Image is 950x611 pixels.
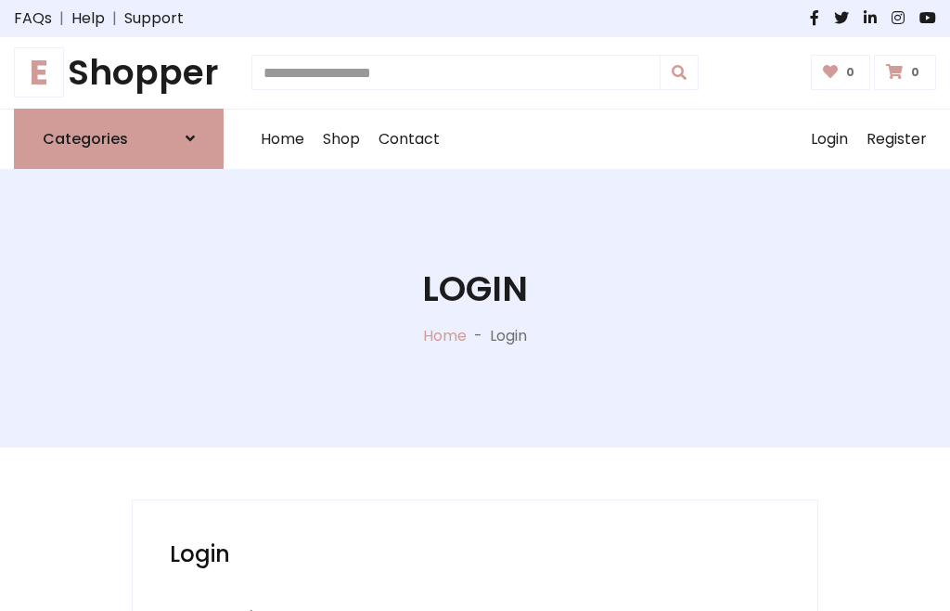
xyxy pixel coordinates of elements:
[14,7,52,30] a: FAQs
[14,52,224,94] a: EShopper
[314,110,369,169] a: Shop
[14,47,64,97] span: E
[906,64,924,81] span: 0
[369,110,449,169] a: Contact
[251,110,314,169] a: Home
[124,7,184,30] a: Support
[423,325,467,346] a: Home
[14,52,224,94] h1: Shopper
[43,130,128,148] h6: Categories
[874,55,936,90] a: 0
[802,110,857,169] a: Login
[467,325,490,347] p: -
[857,110,936,169] a: Register
[105,7,124,30] span: |
[841,64,859,81] span: 0
[170,538,780,571] h2: Login
[490,325,527,347] p: Login
[71,7,105,30] a: Help
[422,268,528,310] h1: Login
[14,109,224,169] a: Categories
[811,55,871,90] a: 0
[52,7,71,30] span: |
